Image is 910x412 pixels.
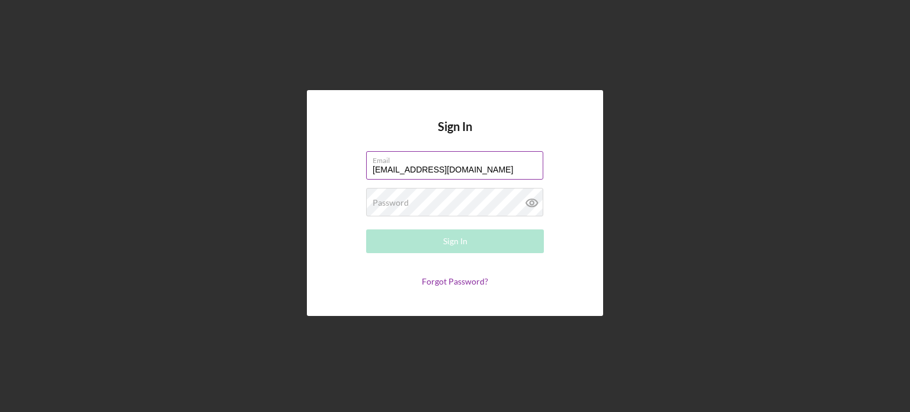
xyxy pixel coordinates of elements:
[438,120,472,151] h4: Sign In
[373,198,409,207] label: Password
[443,229,467,253] div: Sign In
[422,276,488,286] a: Forgot Password?
[366,229,544,253] button: Sign In
[373,152,543,165] label: Email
